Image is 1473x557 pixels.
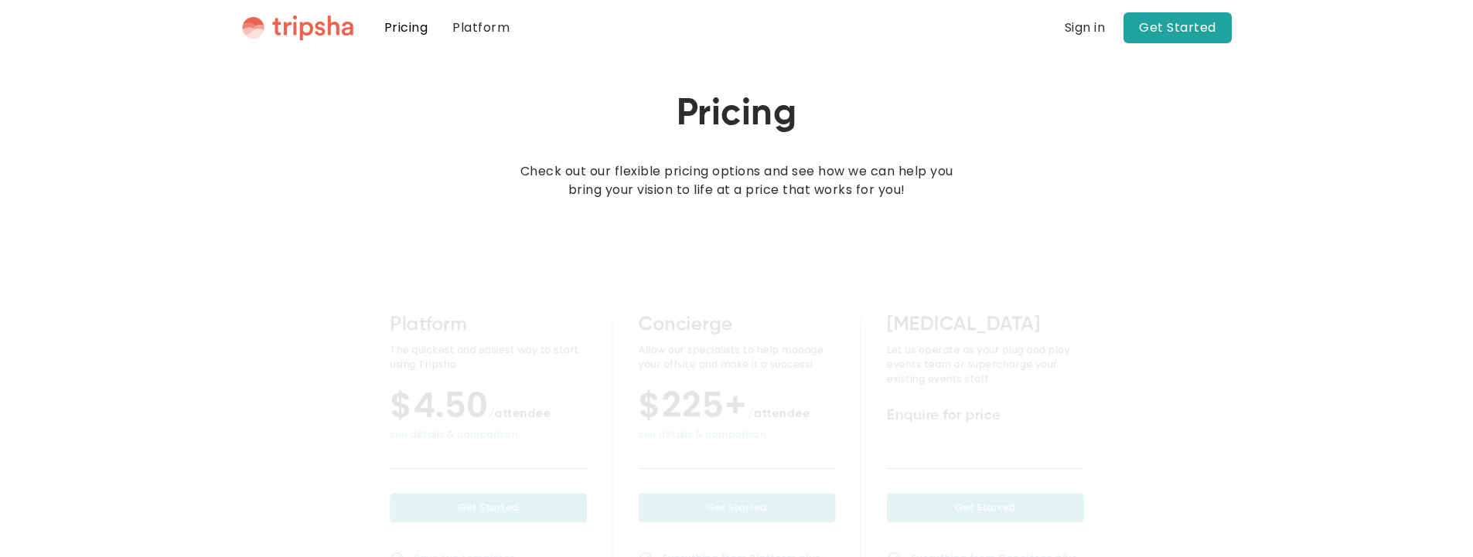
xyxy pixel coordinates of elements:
[1065,19,1106,37] a: Sign in
[390,405,586,422] div: $4.50
[242,15,353,41] img: Tripsha Logo
[390,312,586,338] h2: Platform
[488,407,551,419] span: /attendee
[638,405,834,422] div: $225+
[747,407,810,419] span: /attendee
[1124,12,1232,43] a: Get Started
[638,405,834,441] a: $225+/attendeesee details & comparison
[638,493,834,522] a: Get Started
[886,312,1083,338] h2: [MEDICAL_DATA]
[514,162,960,199] p: Check out our flexible pricing options and see how we can help you bring your vision to life at a...
[390,405,586,441] a: $4.50/attendeesee details & comparison
[390,493,586,522] a: Get Started
[886,405,1083,425] div: Enquire for price
[390,342,586,372] div: The quickest and easiest way to start using Tripsha
[638,312,834,338] h2: Concierge
[1065,22,1106,34] div: Sign in
[242,15,353,41] a: home
[390,426,586,441] div: see details & comparison
[677,93,797,138] h1: Pricing
[886,342,1083,385] div: Let us operate as your plug and play events team or supercharge your existing events staff.
[638,342,834,372] div: Allow our specialists to help manage your offsite and make it a success!
[638,426,834,441] div: see details & comparison
[886,493,1083,522] a: Get Started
